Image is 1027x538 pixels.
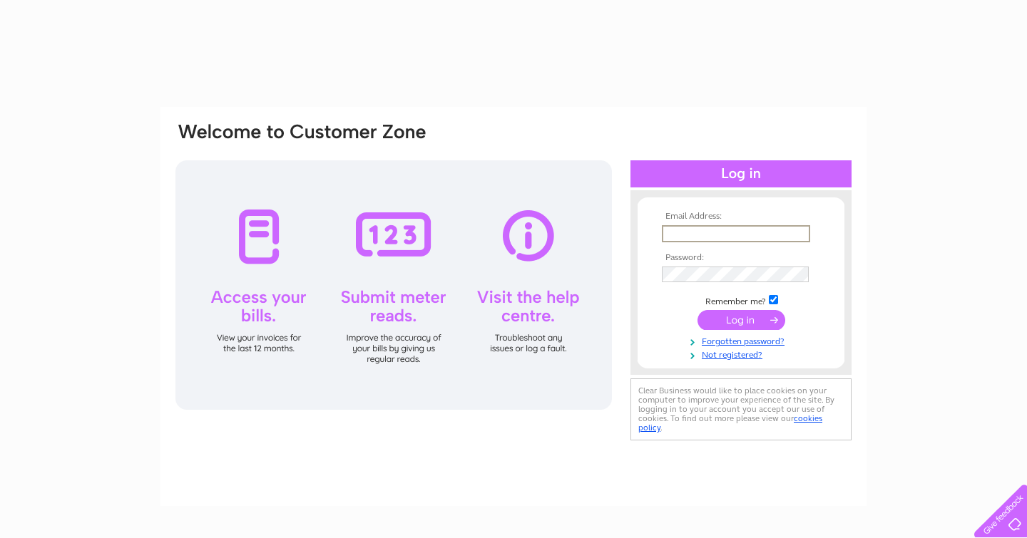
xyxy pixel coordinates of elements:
[698,310,785,330] input: Submit
[630,378,852,440] div: Clear Business would like to place cookies on your computer to improve your experience of the sit...
[658,212,824,222] th: Email Address:
[638,413,822,433] a: cookies policy
[662,333,824,347] a: Forgotten password?
[662,347,824,361] a: Not registered?
[658,253,824,263] th: Password:
[658,293,824,307] td: Remember me?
